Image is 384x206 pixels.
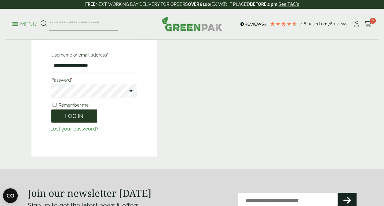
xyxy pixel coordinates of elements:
img: GreenPak Supplies [162,17,222,31]
span: 178 [326,21,332,26]
span: 4.8 [300,21,307,26]
button: Log in [51,109,97,123]
strong: BEFORE 2 pm [250,2,277,7]
span: Remember me [59,103,89,108]
a: See T&C's [279,2,299,7]
strong: Join our newsletter [DATE] [28,186,152,200]
img: REVIEWS.io [240,22,267,26]
strong: OVER £100 [188,2,210,7]
button: Open CMP widget [3,188,18,203]
strong: FREE [85,2,95,7]
i: Cart [364,21,372,27]
label: Password [51,76,137,84]
i: My Account [353,21,360,27]
span: reviews [332,21,347,26]
span: 0 [370,18,376,24]
label: Username or email address [51,51,137,59]
a: 0 [364,20,372,29]
input: Remember me [53,103,57,107]
p: Menu [12,20,37,28]
span: Based on [307,21,326,26]
a: Menu [12,20,37,27]
a: Lost your password? [50,126,98,132]
div: 4.78 Stars [270,21,297,27]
